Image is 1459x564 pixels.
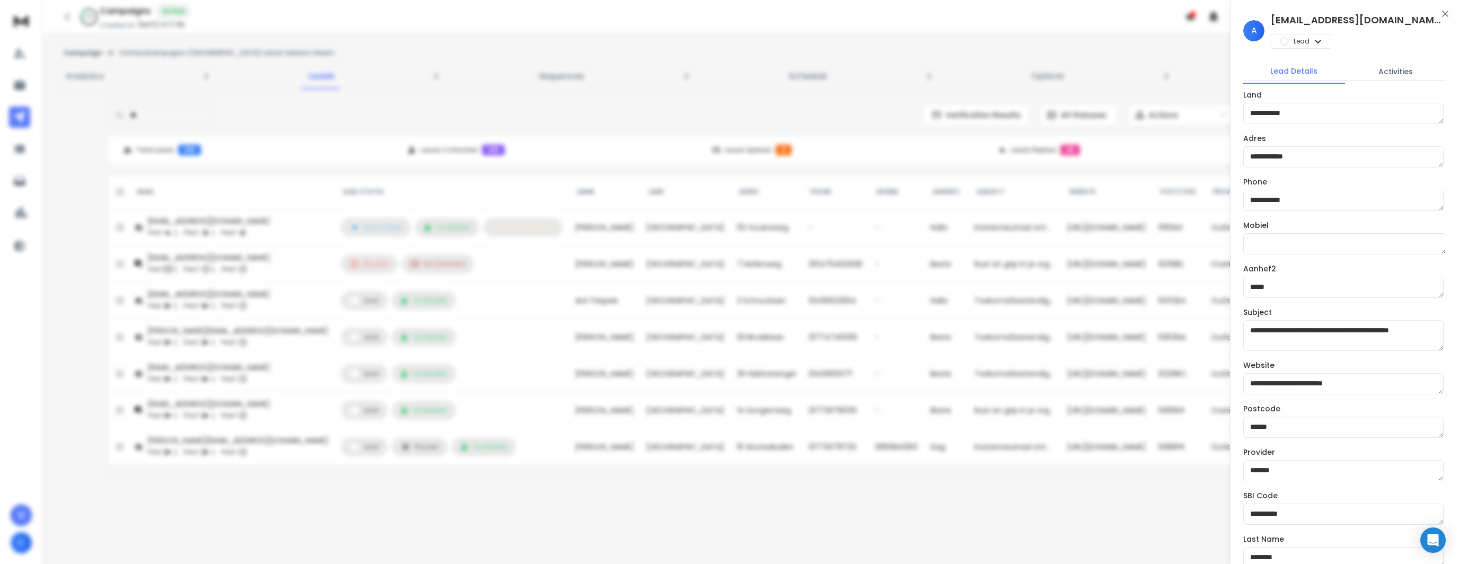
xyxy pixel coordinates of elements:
label: Postcode [1243,405,1280,412]
label: Adres [1243,135,1266,142]
label: Aanhef2 [1243,265,1276,272]
label: Provider [1243,448,1275,456]
label: Website [1243,362,1275,369]
button: Lead Details [1243,59,1345,84]
label: Land [1243,91,1262,99]
div: Open Intercom Messenger [1420,527,1446,553]
label: SBI Code [1243,492,1278,499]
label: Last Name [1243,535,1284,543]
p: Lead [1294,37,1309,46]
button: Activities [1345,60,1447,83]
span: A [1243,20,1264,41]
label: Phone [1243,178,1267,186]
label: Mobiel [1243,222,1269,229]
label: Subject [1243,309,1272,316]
h1: [EMAIL_ADDRESS][DOMAIN_NAME] [1271,13,1440,28]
